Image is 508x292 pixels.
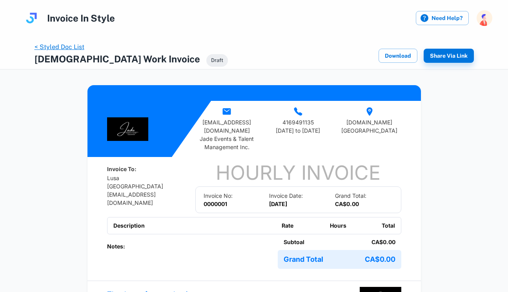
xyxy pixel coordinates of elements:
[107,117,148,141] img: Logo
[335,192,366,199] span: Grand Total:
[35,43,84,51] a: < Styled Doc List
[269,201,287,207] b: [DATE]
[335,234,401,250] td: CA$0.00
[107,243,125,250] b: Notes:
[206,57,228,64] span: Draft
[335,201,359,207] b: CA$0.00
[338,107,401,151] div: [DOMAIN_NAME] [GEOGRAPHIC_DATA]
[107,217,276,234] th: Description
[266,107,330,151] div: 4169491135 [DATE] to [DATE]
[352,217,401,234] th: Total
[269,192,303,199] span: Invoice Date:
[278,234,335,250] td: Subtoal
[195,107,259,151] div: [EMAIL_ADDRESS][DOMAIN_NAME] Jade Events & Talent Management Inc.
[379,49,417,63] button: Download
[424,49,474,63] button: Share via Link
[107,166,137,172] b: Invoice To:
[416,11,469,25] label: Need Help?
[35,52,200,66] h4: [DEMOGRAPHIC_DATA] Work Invoice
[204,192,233,199] span: Invoice No:
[276,217,324,234] th: Rate
[195,165,401,181] div: Hourly Invoice
[477,10,492,26] img: photoURL
[335,250,401,269] td: CA$0.00
[278,250,335,269] td: Grand Total
[204,201,227,207] b: 0000001
[24,10,39,26] img: logo.svg
[47,11,115,25] h4: Invoice In Style
[107,174,195,207] p: Lusa [GEOGRAPHIC_DATA] [EMAIL_ADDRESS][DOMAIN_NAME]
[324,217,352,234] th: Hours
[35,42,228,52] nav: breadcrumb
